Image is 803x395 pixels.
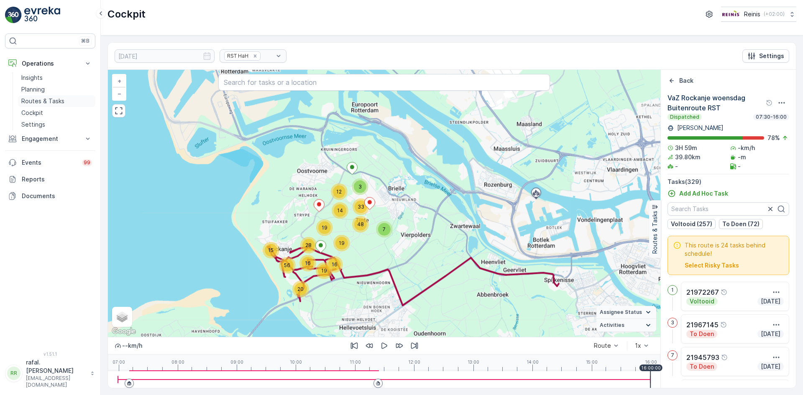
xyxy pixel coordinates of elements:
p: Tasks ( 329 ) [667,178,789,186]
div: 19 [316,262,332,279]
p: - [675,162,678,171]
p: rafal.[PERSON_NAME] [26,358,86,375]
a: Routes & Tasks [18,95,95,107]
div: 19 [333,235,350,252]
p: Voltooid [689,297,715,306]
p: Cockpit [21,109,43,117]
p: Planning [21,85,45,94]
p: 09:00 [230,359,243,364]
div: Help Tooltip Icon [720,321,727,328]
p: 11:00 [350,359,361,364]
div: 19 [316,219,333,236]
a: Reports [5,171,95,188]
p: 39.80km [675,153,701,161]
span: v 1.51.1 [5,352,95,357]
p: Reports [22,175,92,183]
p: Engagement [22,135,79,143]
a: Settings [18,119,95,130]
div: 28 [300,237,317,254]
span: Activities [600,322,624,329]
div: 20 [292,281,309,298]
p: Reinis [744,10,760,18]
p: -m [738,153,746,161]
div: 16 [299,255,316,272]
p: 3H 59m [675,144,697,152]
img: logo_light-DOdMpM7g.png [24,7,60,23]
button: To Doen (72) [719,219,763,229]
p: 16:00 [645,359,657,364]
a: Zoom In [113,75,125,87]
p: 3 [671,319,674,326]
p: 16:00:00 [641,365,661,370]
span: 19 [321,268,327,274]
p: 21945793 [686,352,719,362]
span: 3 [358,183,362,190]
button: Voltooid (257) [667,219,716,229]
div: 1x [635,342,641,349]
span: 16 [305,260,311,266]
div: Route [594,342,611,349]
div: RR [7,367,20,380]
button: Settings [742,49,789,63]
p: 12:00 [408,359,420,364]
p: Insights [21,74,43,82]
a: Documents [5,188,95,204]
p: Documents [22,192,92,200]
a: Planning [18,84,95,95]
div: 16 [326,256,343,273]
p: 07:00 [113,359,125,364]
div: 7 [376,221,393,238]
p: To Doen [689,362,715,371]
span: 20 [297,286,304,292]
p: Routes & Tasks [651,211,659,254]
p: -- km/h [122,341,142,350]
span: 16 [332,261,338,268]
div: 14 [332,202,348,219]
span: + [118,77,121,84]
p: -km/h [738,144,755,152]
span: Assignee Status [600,309,642,316]
div: 56 [279,257,296,274]
span: 33 [358,204,364,210]
div: Help Tooltip Icon [721,354,728,361]
p: Settings [21,120,45,129]
p: ( +02:00 ) [764,11,785,18]
p: Voltooid (257) [671,220,712,228]
p: [DATE] [760,297,781,306]
p: To Doen (72) [722,220,760,228]
div: 3 [352,178,368,195]
p: Events [22,158,77,167]
span: 28 [305,242,312,248]
p: Settings [759,52,784,60]
p: 07:30-16:00 [755,114,788,120]
a: Insights [18,72,95,84]
p: 15:00 [586,359,598,364]
img: Reinis-Logo-Vrijstaand_Tekengebied-1-copy2_aBO4n7j.png [721,10,741,19]
a: Zoom Out [113,87,125,100]
p: 13:00 [468,359,479,364]
button: Engagement [5,130,95,147]
button: RRrafal.[PERSON_NAME][EMAIL_ADDRESS][DOMAIN_NAME] [5,358,95,388]
span: 56 [284,262,290,268]
div: 15 [263,242,279,259]
p: Operations [22,59,79,68]
span: 19 [322,224,327,231]
span: 19 [339,240,345,246]
p: 08:00 [171,359,184,364]
div: Help Tooltip Icon [766,99,772,106]
p: [DATE] [760,330,781,338]
span: 15 [268,247,274,253]
span: 12 [336,189,342,195]
img: logo [5,7,22,23]
p: - [738,162,741,171]
summary: Activities [596,319,656,332]
a: Open this area in Google Maps (opens a new window) [110,326,138,337]
summary: Assignee Status [596,306,656,319]
input: dd/mm/yyyy [115,49,215,63]
p: Cockpit [107,8,146,21]
button: Select Risky Tasks [685,261,739,270]
p: 14:00 [527,359,539,364]
button: Reinis(+02:00) [721,7,796,22]
span: 7 [383,226,386,232]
